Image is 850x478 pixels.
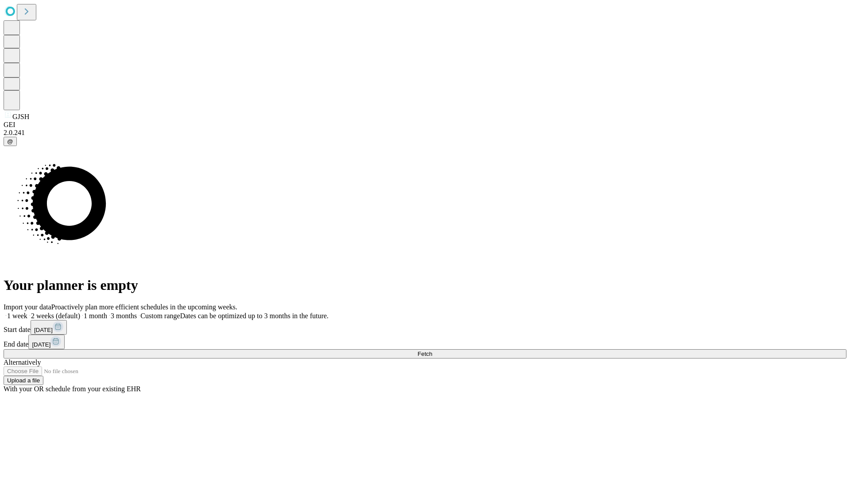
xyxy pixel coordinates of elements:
span: With your OR schedule from your existing EHR [4,385,141,393]
span: Import your data [4,303,51,311]
button: [DATE] [28,335,65,349]
span: 3 months [111,312,137,320]
span: Custom range [140,312,180,320]
div: Start date [4,320,846,335]
span: 1 month [84,312,107,320]
span: Fetch [417,351,432,357]
span: @ [7,138,13,145]
span: GJSH [12,113,29,120]
h1: Your planner is empty [4,277,846,293]
span: Dates can be optimized up to 3 months in the future. [180,312,328,320]
button: @ [4,137,17,146]
span: [DATE] [32,341,50,348]
button: [DATE] [31,320,67,335]
button: Upload a file [4,376,43,385]
span: 1 week [7,312,27,320]
div: GEI [4,121,846,129]
span: Alternatively [4,358,41,366]
span: [DATE] [34,327,53,333]
div: End date [4,335,846,349]
button: Fetch [4,349,846,358]
span: Proactively plan more efficient schedules in the upcoming weeks. [51,303,237,311]
div: 2.0.241 [4,129,846,137]
span: 2 weeks (default) [31,312,80,320]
